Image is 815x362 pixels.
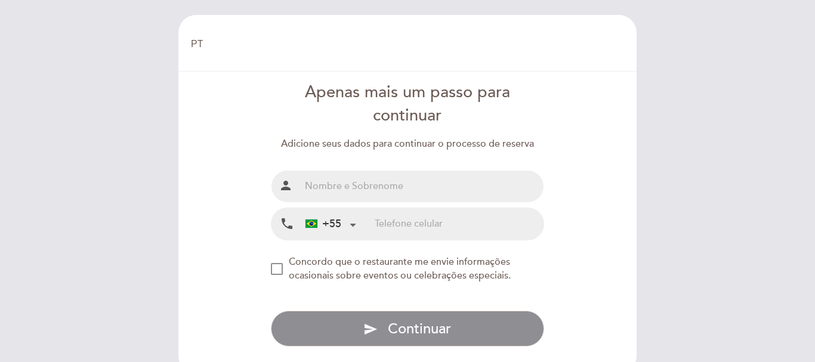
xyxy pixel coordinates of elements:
input: Telefone celular [375,208,544,240]
i: local_phone [280,216,294,231]
i: person [279,178,293,193]
div: +55 [305,216,341,232]
input: Nombre e Sobrenome [300,171,544,202]
span: Continuar [388,320,451,338]
div: Brazil (Brasil): +55 [301,209,360,239]
button: send Continuar [271,311,545,346]
div: Adicione seus dados para continuar o processo de reserva [271,137,545,151]
span: Concordo que o restaurante me envie informações ocasionais sobre eventos ou celebrações especiais. [289,256,511,281]
i: send [363,322,378,336]
div: Apenas mais um passo para continuar [271,81,545,128]
md-checkbox: NEW_MODAL_AGREE_RESTAURANT_SEND_OCCASIONAL_INFO [271,255,545,283]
